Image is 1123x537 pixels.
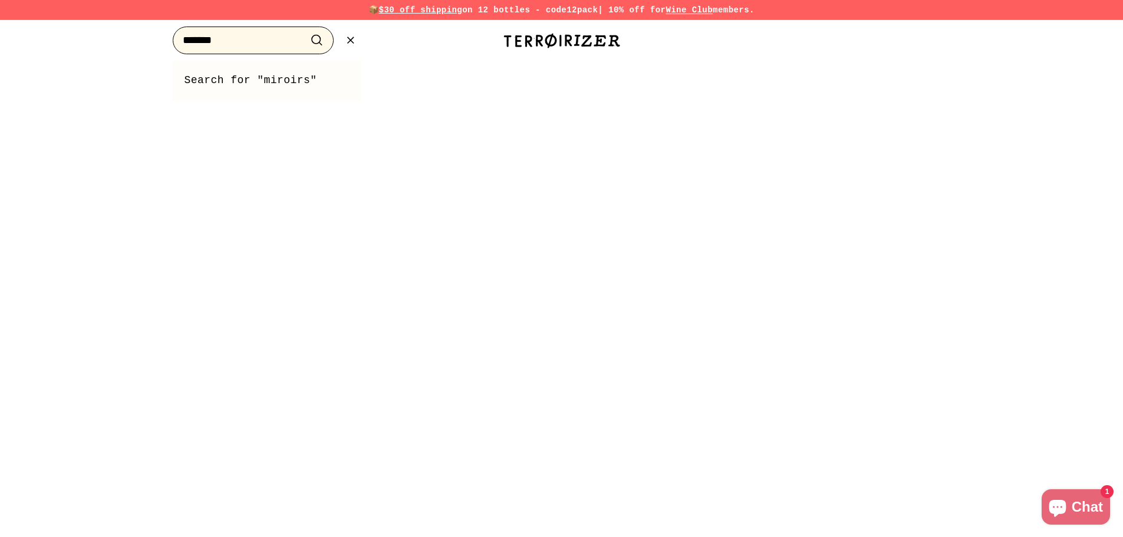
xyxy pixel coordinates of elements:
a: Wine Club [666,5,713,15]
inbox-online-store-chat: Shopify online store chat [1038,489,1114,528]
strong: 12pack [567,5,598,15]
span: $30 off shipping [379,5,463,15]
a: Search for "miroirs" [185,72,350,89]
p: 📦 on 12 bottles - code | 10% off for members. [143,4,980,17]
